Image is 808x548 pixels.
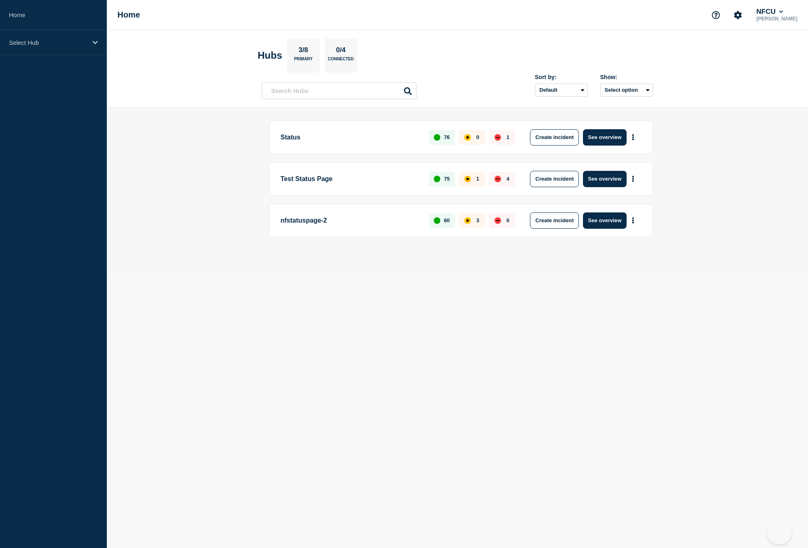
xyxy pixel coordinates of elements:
p: 0 [476,134,479,140]
button: Select option [600,84,653,97]
p: 75 [444,176,450,182]
div: Show: [600,74,653,80]
p: Connected [328,57,353,65]
p: 76 [444,134,450,140]
div: down [495,134,501,141]
div: affected [464,217,471,224]
div: up [434,217,440,224]
button: More actions [628,130,638,145]
button: More actions [628,171,638,186]
button: Create incident [530,129,579,146]
button: NFCU [755,8,785,16]
button: More actions [628,213,638,228]
div: up [434,134,440,141]
p: nfstatuspage-2 [280,212,419,229]
div: Sort by: [535,74,588,80]
p: 0/4 [333,46,349,57]
button: Create incident [530,212,579,229]
button: Create incident [530,171,579,187]
p: Test Status Page [280,171,419,187]
p: [PERSON_NAME] [755,16,799,22]
div: affected [464,176,471,182]
p: 1 [476,176,479,182]
p: Status [280,129,419,146]
h2: Hubs [258,50,282,61]
button: See overview [583,171,626,187]
p: 3 [476,217,479,223]
p: Primary [294,57,313,65]
p: 0 [506,217,509,223]
button: Support [707,7,724,24]
p: 60 [444,217,450,223]
button: See overview [583,212,626,229]
button: Account settings [729,7,746,24]
p: Select Hub [9,39,87,46]
div: down [495,217,501,224]
p: 1 [506,134,509,140]
p: 3/8 [296,46,311,57]
input: Search Hubs [262,82,417,99]
div: up [434,176,440,182]
iframe: Help Scout Beacon - Open [767,520,792,544]
select: Sort by [535,84,588,97]
h1: Home [117,10,140,20]
div: affected [464,134,471,141]
button: See overview [583,129,626,146]
p: 4 [506,176,509,182]
div: down [495,176,501,182]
